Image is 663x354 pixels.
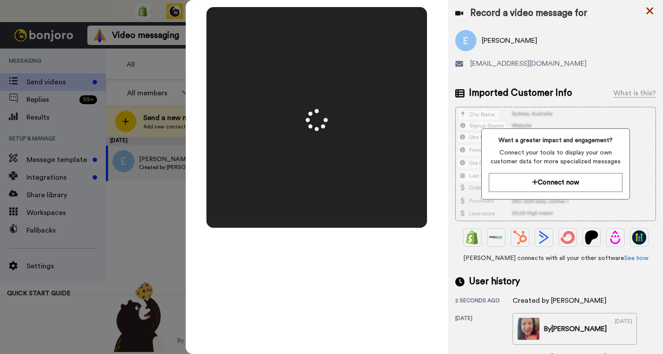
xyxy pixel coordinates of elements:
img: Shopify [465,230,479,245]
span: Want a greater impact and engagement? [489,136,622,145]
div: [DATE] [455,315,513,345]
img: Hubspot [513,230,527,245]
img: Patreon [584,230,599,245]
a: See how [624,255,648,261]
div: Created by [PERSON_NAME] [513,295,607,306]
span: Imported Customer Info [469,87,572,100]
div: What is this? [614,88,656,98]
button: Connect now [489,173,622,192]
span: User history [469,275,520,288]
img: 20b3ed38-fe99-4e08-bc64-f18c4b31584b-thumb.jpg [517,318,539,340]
span: [PERSON_NAME] connects with all your other software [455,254,656,263]
span: Connect your tools to display your own customer data for more specialized messages [489,148,622,166]
img: ActiveCampaign [537,230,551,245]
img: ConvertKit [561,230,575,245]
img: Ontraport [489,230,503,245]
img: Drip [608,230,622,245]
div: [DATE] [615,318,632,340]
a: By[PERSON_NAME][DATE] [513,313,637,345]
div: By [PERSON_NAME] [544,324,607,334]
div: 2 seconds ago [455,297,513,306]
img: GoHighLevel [632,230,646,245]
